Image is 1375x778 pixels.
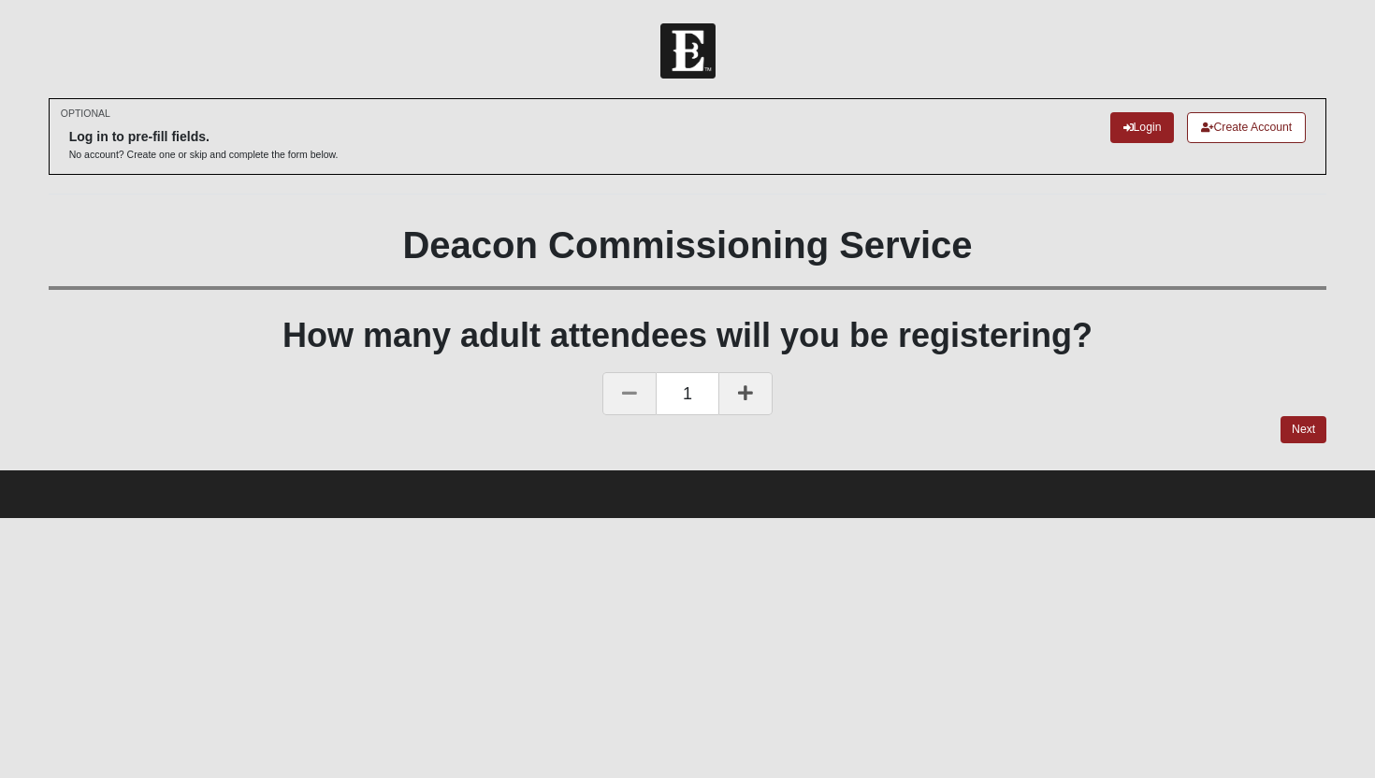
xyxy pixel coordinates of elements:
[660,23,716,79] img: Church of Eleven22 Logo
[1281,416,1326,443] a: Next
[657,372,718,415] span: 1
[1110,112,1175,143] a: Login
[402,224,972,266] b: Deacon Commissioning Service
[61,107,110,121] small: OPTIONAL
[1187,112,1306,143] a: Create Account
[49,315,1327,355] h1: How many adult attendees will you be registering?
[69,148,339,162] p: No account? Create one or skip and complete the form below.
[69,129,339,145] h6: Log in to pre-fill fields.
